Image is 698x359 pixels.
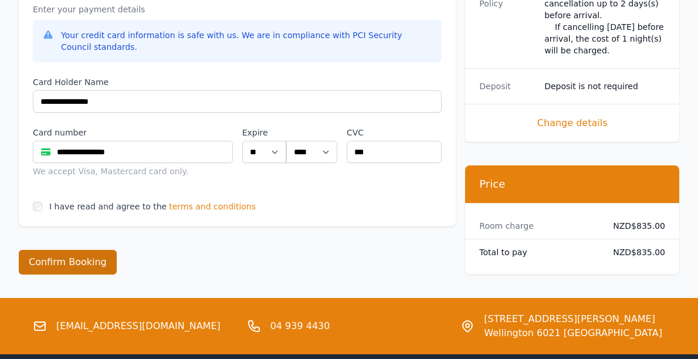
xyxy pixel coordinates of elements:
[33,4,442,15] p: Enter your payment details
[49,202,167,211] label: I have read and agree to the
[19,250,117,275] button: Confirm Booking
[270,319,330,333] a: 04 939 4430
[33,127,233,138] label: Card number
[484,326,662,340] span: Wellington 6021 [GEOGRAPHIC_DATA]
[609,246,665,258] dd: NZD$835.00
[56,319,221,333] a: [EMAIL_ADDRESS][DOMAIN_NAME]
[479,246,600,258] dt: Total to pay
[169,201,256,212] span: terms and conditions
[484,312,662,326] span: [STREET_ADDRESS][PERSON_NAME]
[286,127,337,138] label: .
[33,76,442,88] label: Card Holder Name
[61,29,432,53] div: Your credit card information is safe with us. We are in compliance with PCI Security Council stan...
[33,165,233,177] div: We accept Visa, Mastercard card only.
[479,220,600,232] dt: Room charge
[479,116,665,130] span: Change details
[479,80,535,92] dt: Deposit
[609,220,665,232] dd: NZD$835.00
[544,80,665,92] dd: Deposit is not required
[242,127,287,138] label: Expire
[347,127,442,138] label: CVC
[479,177,665,191] h3: Price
